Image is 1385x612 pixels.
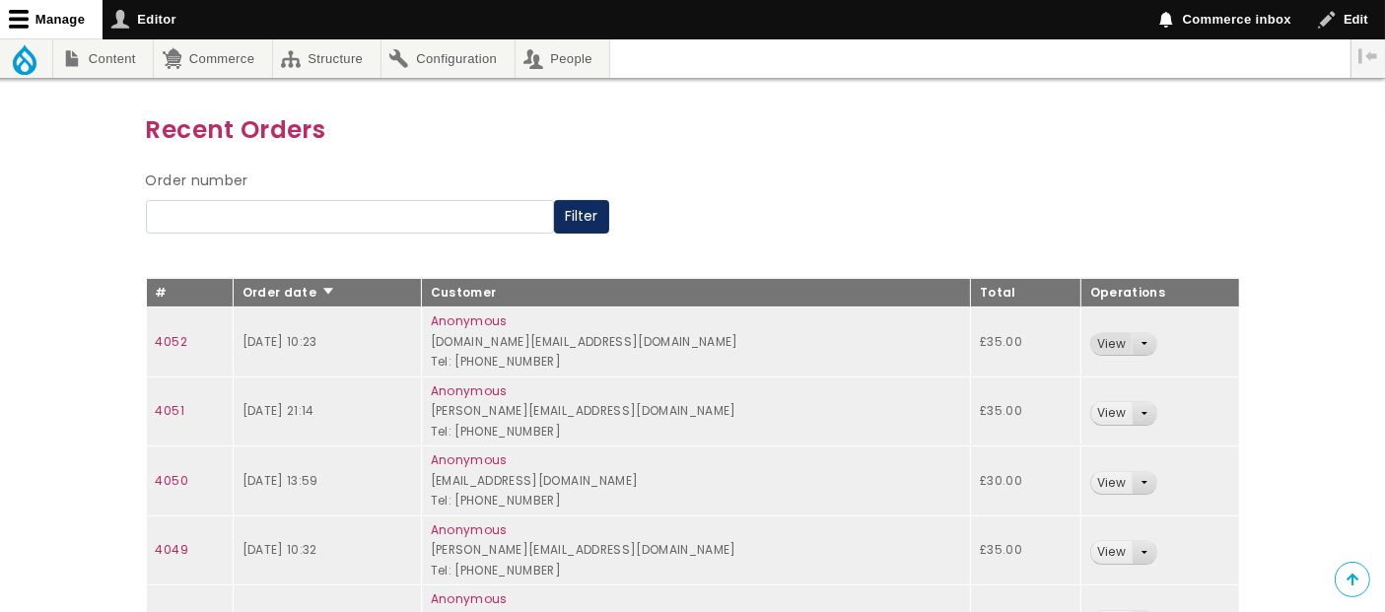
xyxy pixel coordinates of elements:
[53,39,153,78] a: Content
[146,110,1240,149] h3: Recent Orders
[156,402,184,419] a: 4051
[146,170,248,193] label: Order number
[1091,541,1132,564] a: View
[971,515,1081,585] td: £35.00
[156,541,188,558] a: 4049
[242,472,318,489] time: [DATE] 13:59
[242,541,317,558] time: [DATE] 10:32
[516,39,610,78] a: People
[431,521,508,538] a: Anonymous
[421,278,970,307] th: Customer
[971,446,1081,516] td: £30.00
[1091,402,1132,425] a: View
[242,284,336,301] a: Order date
[1351,39,1385,73] button: Vertical orientation
[971,278,1081,307] th: Total
[431,590,508,607] a: Anonymous
[971,307,1081,377] td: £35.00
[421,376,970,446] td: [PERSON_NAME][EMAIL_ADDRESS][DOMAIN_NAME] Tel: [PHONE_NUMBER]
[431,312,508,329] a: Anonymous
[1091,333,1132,356] a: View
[154,39,271,78] a: Commerce
[431,382,508,399] a: Anonymous
[156,472,188,489] a: 4050
[431,451,508,468] a: Anonymous
[971,376,1081,446] td: £35.00
[381,39,515,78] a: Configuration
[156,333,187,350] a: 4052
[242,333,317,350] time: [DATE] 10:23
[554,200,609,234] button: Filter
[421,515,970,585] td: [PERSON_NAME][EMAIL_ADDRESS][DOMAIN_NAME] Tel: [PHONE_NUMBER]
[1080,278,1239,307] th: Operations
[146,278,233,307] th: #
[1091,472,1132,495] a: View
[421,446,970,516] td: [EMAIL_ADDRESS][DOMAIN_NAME] Tel: [PHONE_NUMBER]
[242,402,314,419] time: [DATE] 21:14
[273,39,381,78] a: Structure
[421,307,970,377] td: [DOMAIN_NAME][EMAIL_ADDRESS][DOMAIN_NAME] Tel: [PHONE_NUMBER]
